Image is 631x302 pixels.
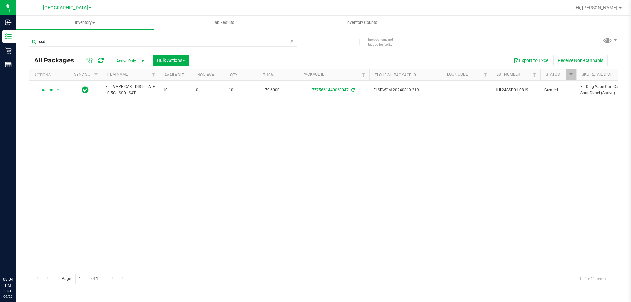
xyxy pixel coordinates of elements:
a: Status [546,72,560,77]
a: Package ID [302,72,325,77]
button: Receive Non-Cannabis [553,55,608,66]
span: Action [36,85,54,95]
a: 7775661440068047 [312,88,349,92]
a: Filter [566,69,576,80]
a: Lock Code [447,72,468,77]
a: Non-Available [197,73,226,77]
inline-svg: Reports [5,61,12,68]
span: Bulk Actions [157,58,185,63]
button: Export to Excel [509,55,553,66]
span: Include items not tagged for facility [368,37,401,47]
span: 79.6000 [262,85,283,95]
a: Available [164,73,184,77]
a: Filter [148,69,159,80]
span: Lab Results [203,20,243,26]
span: In Sync [82,85,89,95]
span: Inventory [16,20,154,26]
a: THC% [263,73,274,77]
input: Search Package ID, Item Name, SKU, Lot or Part Number... [29,37,297,47]
a: Filter [91,69,102,80]
span: Hi, [PERSON_NAME]! [576,5,619,10]
a: Item Name [107,72,128,77]
inline-svg: Inventory [5,33,12,40]
a: Lab Results [154,16,292,30]
button: Bulk Actions [153,55,189,66]
a: Lot Number [496,72,520,77]
span: FLSRWGM-20240819-219 [373,87,438,93]
span: Sync from Compliance System [350,88,355,92]
a: Filter [480,69,491,80]
a: Filter [359,69,369,80]
input: 1 [75,274,87,284]
span: All Packages [34,57,81,64]
span: Inventory Counts [338,20,386,26]
p: 08:04 PM EDT [3,276,13,294]
span: Page of 1 [56,274,104,284]
span: 10 [229,87,254,93]
a: Inventory Counts [292,16,431,30]
span: Clear [290,37,294,45]
p: 09/22 [3,294,13,299]
a: Flourish Package ID [375,73,416,77]
div: Actions [34,73,66,77]
a: Qty [230,73,237,77]
inline-svg: Retail [5,47,12,54]
span: 1 - 1 of 1 items [574,274,611,284]
span: 0 [196,87,221,93]
span: 10 [163,87,188,93]
a: Filter [529,69,540,80]
a: Inventory [16,16,154,30]
a: Sync Status [74,72,99,77]
span: [GEOGRAPHIC_DATA] [43,5,88,11]
span: FT - VAPE CART DISTILLATE - 0.5G - SSD - SAT [105,84,155,96]
iframe: Resource center [7,249,26,269]
span: JUL24SSD01-0819 [495,87,536,93]
span: select [54,85,62,95]
span: Created [544,87,573,93]
a: Sku Retail Display Name [582,72,631,77]
inline-svg: Inbound [5,19,12,26]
